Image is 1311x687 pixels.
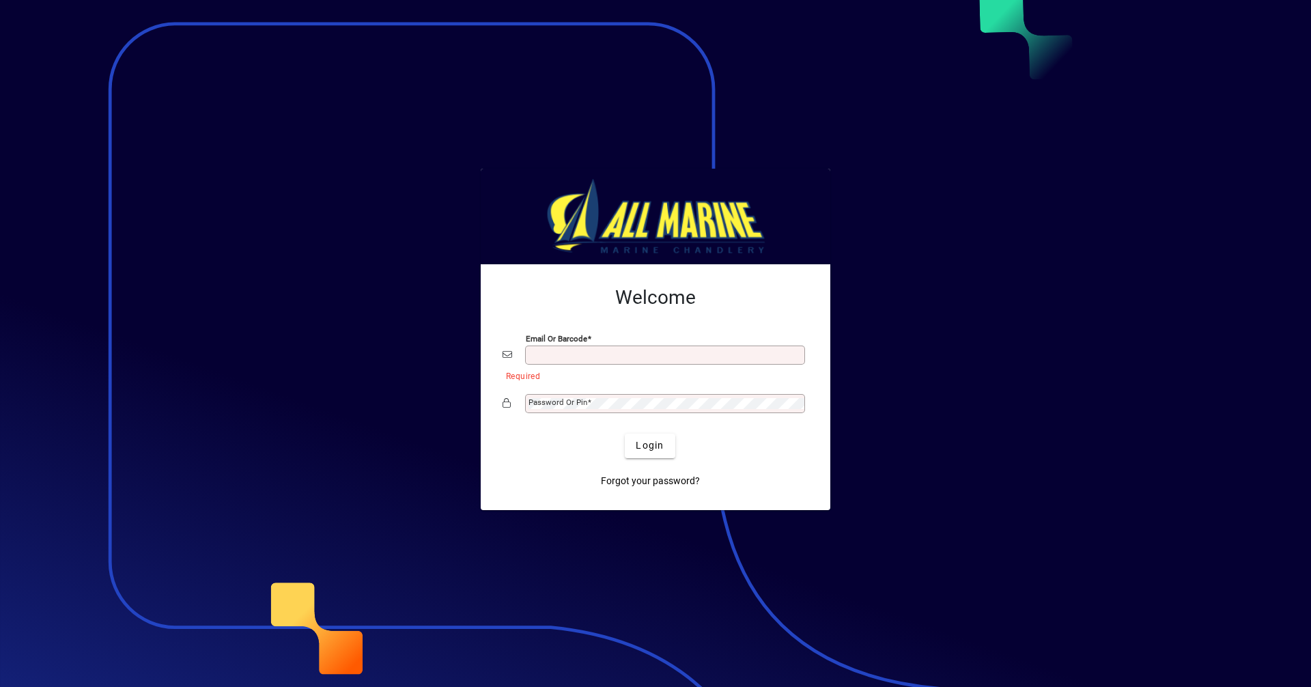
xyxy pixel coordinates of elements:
[636,438,664,453] span: Login
[503,286,808,309] h2: Welcome
[506,368,798,382] mat-error: Required
[595,469,705,494] a: Forgot your password?
[526,333,587,343] mat-label: Email or Barcode
[601,474,700,488] span: Forgot your password?
[625,434,675,458] button: Login
[528,397,587,407] mat-label: Password or Pin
